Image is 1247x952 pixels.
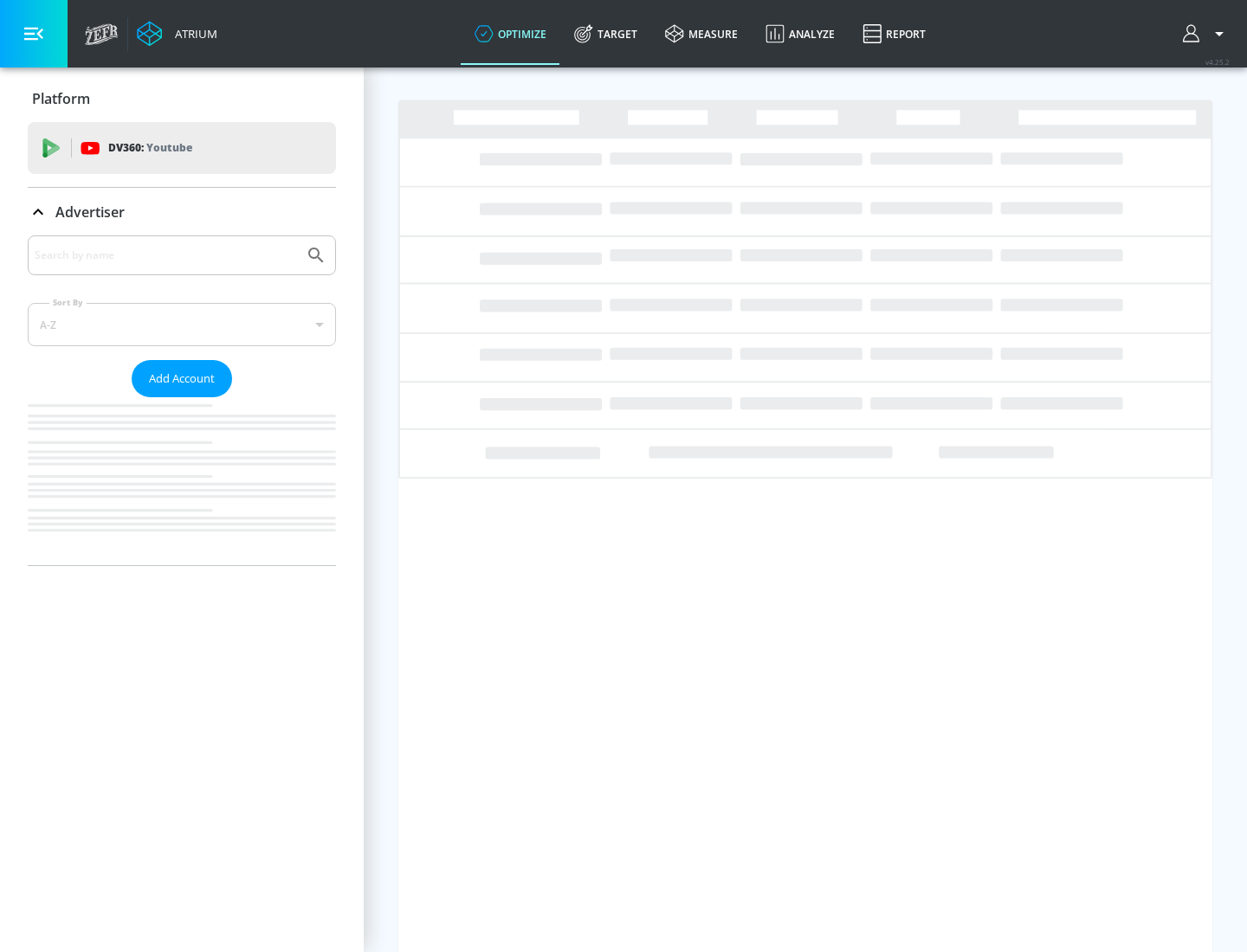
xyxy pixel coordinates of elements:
p: Advertiser [55,203,125,222]
input: Search by name [35,244,297,267]
div: Platform [28,74,336,123]
div: Atrium [168,26,217,42]
a: measure [651,3,752,65]
span: Add Account [149,369,215,389]
p: Youtube [146,138,192,157]
a: Report [849,3,940,65]
a: Target [560,3,651,65]
button: Add Account [132,360,232,397]
p: Platform [32,89,90,108]
div: Advertiser [28,235,336,565]
p: DV360: [108,138,192,158]
a: Atrium [137,21,217,47]
a: Analyze [752,3,849,65]
a: optimize [461,3,560,65]
div: A-Z [28,303,336,346]
nav: list of Advertiser [28,397,336,565]
div: Advertiser [28,188,336,236]
div: DV360: Youtube [28,122,336,174]
label: Sort By [49,297,87,308]
span: v 4.25.2 [1205,57,1230,67]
